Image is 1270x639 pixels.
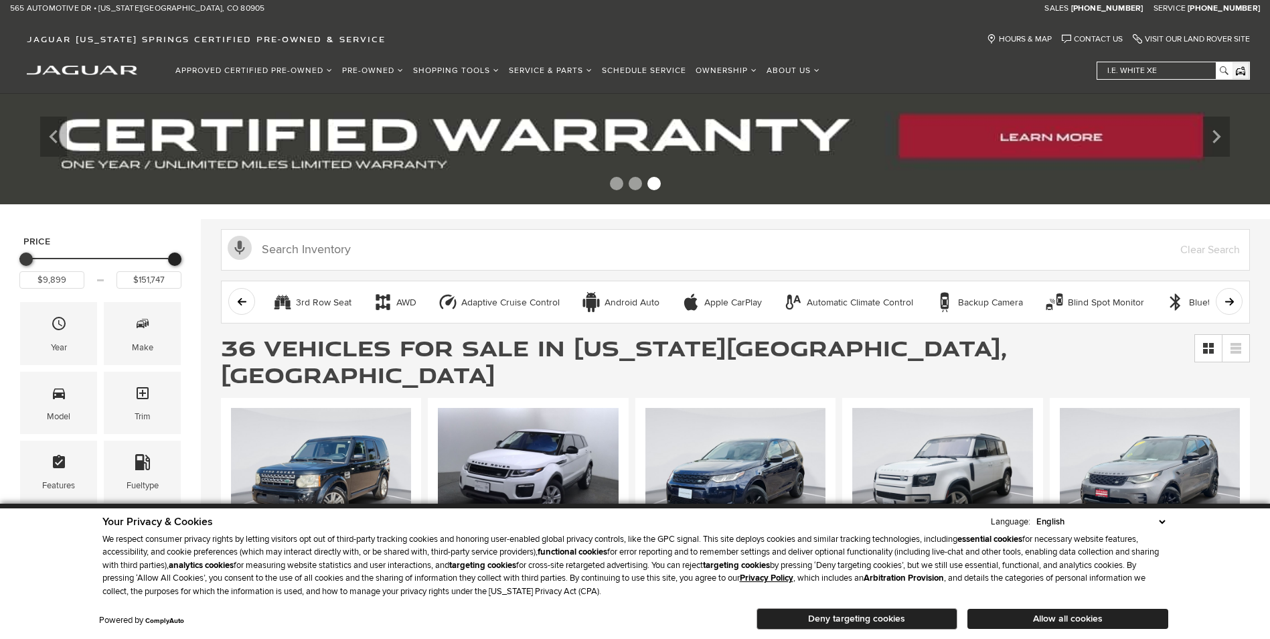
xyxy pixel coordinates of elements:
[132,340,153,355] div: Make
[1189,297,1229,309] div: Bluetooth
[396,297,416,309] div: AWD
[20,302,97,364] div: YearYear
[1216,288,1243,315] button: scroll right
[19,271,84,289] input: Minimum
[1068,297,1144,309] div: Blind Spot Monitor
[629,177,642,190] span: Go to slide 2
[673,288,769,316] button: Apple CarPlayApple CarPlay
[135,312,151,340] span: Make
[102,533,1168,599] p: We respect consumer privacy rights by letting visitors opt out of third-party tracking cookies an...
[228,236,252,260] svg: Click to toggle on voice search
[296,297,351,309] div: 3rd Row Seat
[135,451,151,478] span: Fueltype
[19,248,181,289] div: Price
[116,271,181,289] input: Maximum
[430,288,567,316] button: Adaptive Cruise ControlAdaptive Cruise Control
[852,408,1032,543] img: 2020 Land Rover Defender 110 SE
[1203,117,1230,157] div: Next
[40,117,67,157] div: Previous
[438,408,618,543] img: 2017 Land Rover Range Rover Evoque SE Premium
[538,547,607,557] strong: functional cookies
[1097,62,1231,79] input: i.e. White XE
[597,59,691,82] a: Schedule Service
[231,408,411,543] img: 2011 Land Rover LR4 HSE
[1166,292,1186,312] div: Bluetooth
[135,409,151,424] div: Trim
[104,441,181,503] div: FueltypeFueltype
[610,177,623,190] span: Go to slide 1
[991,518,1030,526] div: Language:
[47,409,70,424] div: Model
[1044,3,1068,13] span: Sales
[51,451,67,478] span: Features
[20,34,392,44] a: Jaguar [US_STATE] Springs Certified Pre-Owned & Service
[461,297,560,309] div: Adaptive Cruise Control
[104,302,181,364] div: MakeMake
[221,229,1250,271] input: Search Inventory
[762,59,825,82] a: About Us
[1071,3,1143,14] a: [PHONE_NUMBER]
[691,59,762,82] a: Ownership
[967,609,1168,629] button: Allow all cookies
[757,608,957,630] button: Deny targeting cookies
[1154,3,1186,13] span: Service
[99,616,184,625] div: Powered by
[408,59,504,82] a: Shopping Tools
[1188,3,1260,14] a: [PHONE_NUMBER]
[1044,292,1064,312] div: Blind Spot Monitor
[807,297,913,309] div: Automatic Climate Control
[605,297,659,309] div: Android Auto
[42,478,75,493] div: Features
[23,236,177,248] h5: Price
[10,3,264,14] a: 565 Automotive Dr • [US_STATE][GEOGRAPHIC_DATA], CO 80905
[987,34,1052,44] a: Hours & Map
[20,441,97,503] div: FeaturesFeatures
[1060,408,1240,543] img: 2023 Land Rover Discovery HSE R-Dynamic
[51,340,67,355] div: Year
[27,66,137,75] img: Jaguar
[135,382,151,409] span: Trim
[51,382,67,409] span: Model
[171,59,337,82] a: Approved Certified Pre-Owned
[647,177,661,190] span: Go to slide 3
[228,288,255,315] button: scroll left
[127,478,159,493] div: Fueltype
[102,515,213,528] span: Your Privacy & Cookies
[19,253,33,266] div: Minimum Price
[169,560,234,571] strong: analytics cookies
[221,332,1007,390] span: 36 Vehicles for Sale in [US_STATE][GEOGRAPHIC_DATA], [GEOGRAPHIC_DATA]
[145,617,184,625] a: ComplyAuto
[927,288,1030,316] button: Backup CameraBackup Camera
[681,292,701,312] div: Apple CarPlay
[1062,34,1123,44] a: Contact Us
[574,288,667,316] button: Android AutoAndroid Auto
[504,59,597,82] a: Service & Parts
[864,573,944,583] strong: Arbitration Provision
[935,292,955,312] div: Backup Camera
[1133,34,1250,44] a: Visit Our Land Rover Site
[776,288,921,316] button: Automatic Climate ControlAutomatic Climate Control
[1037,288,1152,316] button: Blind Spot MonitorBlind Spot Monitor
[27,64,137,75] a: jaguar
[438,292,458,312] div: Adaptive Cruise Control
[171,59,825,82] nav: Main Navigation
[51,312,67,340] span: Year
[337,59,408,82] a: Pre-Owned
[20,372,97,434] div: ModelModel
[957,534,1022,545] strong: essential cookies
[104,372,181,434] div: TrimTrim
[265,288,359,316] button: 3rd Row Seat3rd Row Seat
[740,573,793,583] a: Privacy Policy
[645,408,825,543] img: 2022 Land Rover Discovery Sport S R-Dynamic
[272,292,293,312] div: 3rd Row Seat
[373,292,393,312] div: AWD
[27,34,386,44] span: Jaguar [US_STATE] Springs Certified Pre-Owned & Service
[168,253,181,266] div: Maximum Price
[366,288,424,316] button: AWDAWD
[1033,515,1168,528] select: Language Select
[581,292,601,312] div: Android Auto
[958,297,1023,309] div: Backup Camera
[1158,288,1237,316] button: BluetoothBluetooth
[703,560,770,571] strong: targeting cookies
